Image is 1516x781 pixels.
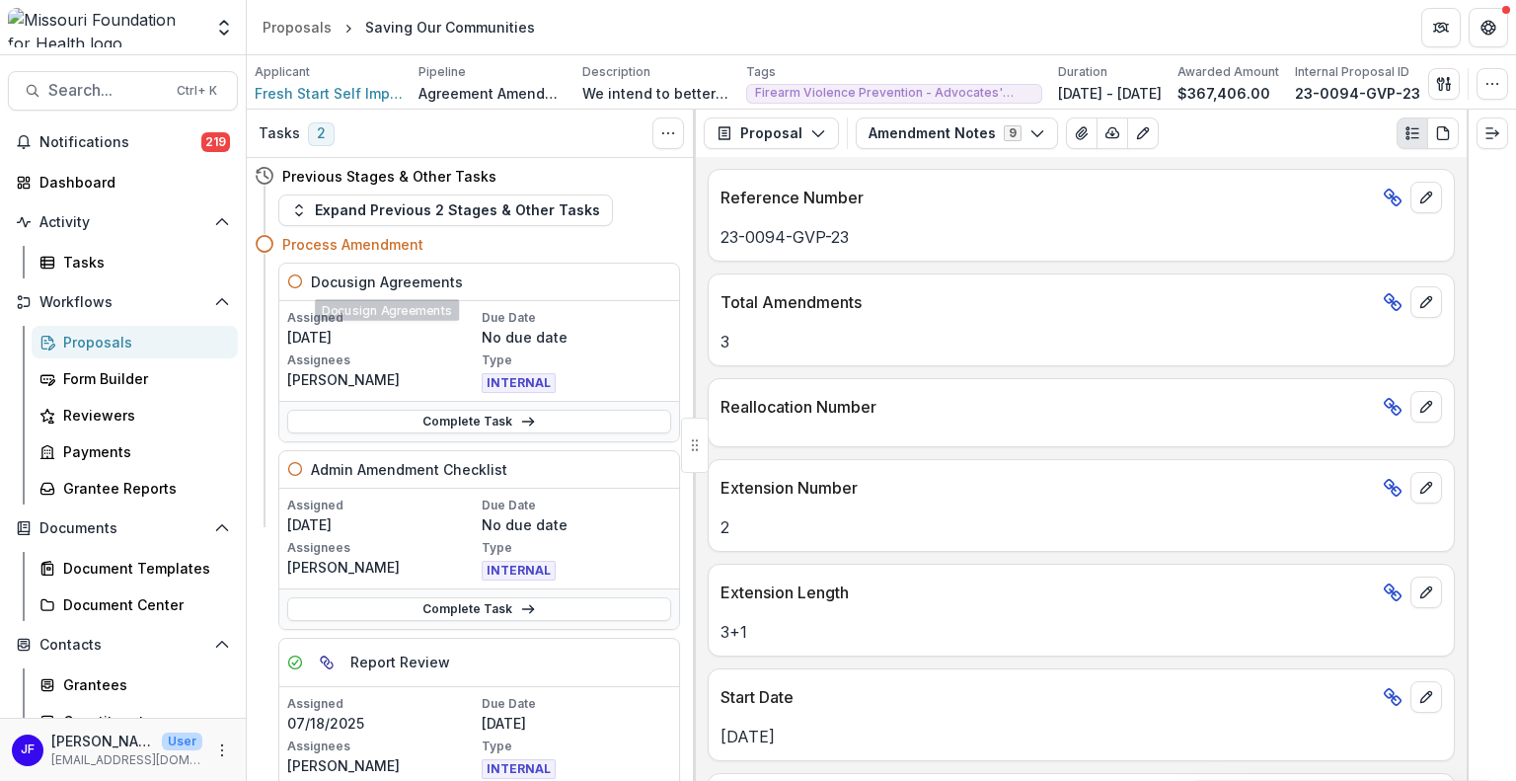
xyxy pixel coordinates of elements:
[8,8,202,47] img: Missouri Foundation for Health logo
[720,330,1442,353] p: 3
[8,166,238,198] a: Dashboard
[1410,286,1442,318] button: edit
[720,290,1375,314] p: Total Amendments
[278,195,613,226] button: Expand Previous 2 Stages & Other Tasks
[32,362,238,395] a: Form Builder
[210,739,234,762] button: More
[482,738,672,755] p: Type
[259,125,300,142] h3: Tasks
[311,647,342,678] button: View dependent tasks
[582,63,650,81] p: Description
[287,738,478,755] p: Assignees
[1177,63,1279,81] p: Awarded Amount
[63,441,222,462] div: Payments
[720,476,1375,500] p: Extension Number
[32,472,238,505] a: Grantee Reports
[1477,117,1508,149] button: Expand right
[21,743,35,756] div: Jean Freeman-Crawford
[39,520,206,537] span: Documents
[1058,83,1162,104] p: [DATE] - [DATE]
[1066,117,1098,149] button: View Attached Files
[482,327,672,348] p: No due date
[856,117,1058,149] button: Amendment Notes9
[1421,8,1461,47] button: Partners
[482,373,556,393] span: INTERNAL
[720,515,1442,539] p: 2
[1177,83,1270,104] p: $367,406.00
[32,588,238,621] a: Document Center
[8,71,238,111] button: Search...
[63,368,222,389] div: Form Builder
[210,8,238,47] button: Open entity switcher
[1127,117,1159,149] button: Edit as form
[32,435,238,468] a: Payments
[1410,577,1442,608] button: edit
[39,134,201,151] span: Notifications
[1295,63,1409,81] p: Internal Proposal ID
[63,674,222,695] div: Grantees
[63,558,222,579] div: Document Templates
[63,252,222,273] div: Tasks
[350,652,450,672] h5: Report Review
[8,126,238,158] button: Notifications219
[720,685,1375,709] p: Start Date
[255,13,340,41] a: Proposals
[8,206,238,238] button: Open Activity
[255,83,403,104] a: Fresh Start Self Improvement Center Inc.
[704,117,839,149] button: Proposal
[287,410,671,433] a: Complete Task
[287,514,478,535] p: [DATE]
[746,63,776,81] p: Tags
[308,122,335,146] span: 2
[311,272,463,292] h5: Docusign Agreements
[255,63,310,81] p: Applicant
[8,629,238,661] button: Open Contacts
[255,13,543,41] nav: breadcrumb
[287,351,478,369] p: Assignees
[32,326,238,358] a: Proposals
[720,225,1442,249] p: 23-0094-GVP-23
[755,86,1033,100] span: Firearm Violence Prevention - Advocates' Network and Capacity Building - Cohort Style Funding - P...
[287,557,478,578] p: [PERSON_NAME]
[720,581,1375,604] p: Extension Length
[287,755,478,776] p: [PERSON_NAME]
[1427,117,1459,149] button: PDF view
[1295,83,1420,104] p: 23-0094-GVP-23
[63,478,222,499] div: Grantee Reports
[32,552,238,585] a: Document Templates
[482,561,556,581] span: INTERNAL
[418,63,466,81] p: Pipeline
[482,497,672,514] p: Due Date
[173,80,221,102] div: Ctrl + K
[1410,472,1442,504] button: edit
[482,351,672,369] p: Type
[720,186,1375,209] p: Reference Number
[8,286,238,318] button: Open Workflows
[365,17,535,38] div: Saving Our Communities
[1410,391,1442,423] button: edit
[32,705,238,738] a: Constituents
[482,539,672,557] p: Type
[720,620,1442,644] p: 3+1
[287,327,478,348] p: [DATE]
[51,751,202,769] p: [EMAIL_ADDRESS][DOMAIN_NAME]
[482,309,672,327] p: Due Date
[720,725,1442,748] p: [DATE]
[1058,63,1107,81] p: Duration
[720,395,1375,419] p: Reallocation Number
[1469,8,1508,47] button: Get Help
[39,637,206,654] span: Contacts
[1410,681,1442,713] button: edit
[311,459,507,480] h5: Admin Amendment Checklist
[63,332,222,352] div: Proposals
[39,172,222,193] div: Dashboard
[63,594,222,615] div: Document Center
[482,759,556,779] span: INTERNAL
[201,132,230,152] span: 219
[582,83,730,104] p: We intend to better understand the perspectives of those with lived experiences who commit FID wh...
[282,234,423,255] h4: Process Amendment
[32,668,238,701] a: Grantees
[287,539,478,557] p: Assignees
[8,512,238,544] button: Open Documents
